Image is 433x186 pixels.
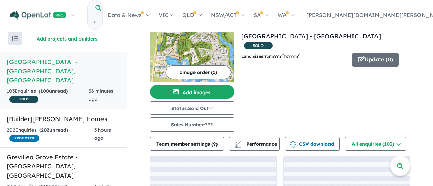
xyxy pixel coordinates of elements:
button: Update (0) [352,53,399,67]
span: SOLD [244,42,273,49]
a: [GEOGRAPHIC_DATA] - [GEOGRAPHIC_DATA] [241,32,381,40]
a: NSW/ACT [206,3,249,27]
button: CSV download [285,137,340,151]
img: line-chart.svg [234,141,241,145]
button: Team member settings (9) [150,137,224,151]
img: Sanctuary Lakes Estate - Point Cook [150,32,234,82]
h5: Grevillea Grove Estate - [GEOGRAPHIC_DATA] , [GEOGRAPHIC_DATA] [7,153,120,180]
img: bar-chart.svg [234,143,241,148]
img: Openlot PRO Logo White [10,11,66,20]
span: 9 [213,141,216,147]
h5: [Builder] [PERSON_NAME] Homes [7,114,120,124]
button: Sales Number:??? [150,117,234,132]
span: 100 [40,88,49,94]
u: ???m [288,54,300,59]
span: Performance [235,141,277,147]
button: Status:Sold Out [150,101,234,115]
input: Try estate name, suburb, builder or developer [88,15,101,29]
span: SOLD [9,96,38,103]
h5: [GEOGRAPHIC_DATA] - [GEOGRAPHIC_DATA] , [GEOGRAPHIC_DATA] [7,57,120,85]
span: 202 [41,127,49,133]
img: sort.svg [12,36,18,41]
b: Land sizes [241,54,263,59]
u: ??? m [273,54,284,59]
sup: 2 [282,53,284,57]
div: 103 Enquir ies [7,87,89,104]
span: PROMOTED [9,135,39,142]
span: to [284,54,300,59]
a: Data & News [103,3,154,27]
a: VIC [154,3,178,27]
button: Add projects and builders [30,32,104,45]
a: WA [273,3,299,27]
button: Add images [150,85,234,99]
button: Image order (1) [166,65,231,79]
a: SA [249,3,273,27]
strong: ( unread) [39,88,68,94]
button: All enquiries (103) [345,137,406,151]
strong: ( unread) [39,127,68,133]
button: Performance [229,137,280,151]
img: download icon [290,141,296,148]
a: QLD [178,3,206,27]
div: 202 Enquir ies [7,126,94,142]
span: 3 hours ago [94,127,111,141]
p: from [241,53,347,60]
sup: 2 [298,53,300,57]
span: 56 minutes ago [89,88,113,102]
